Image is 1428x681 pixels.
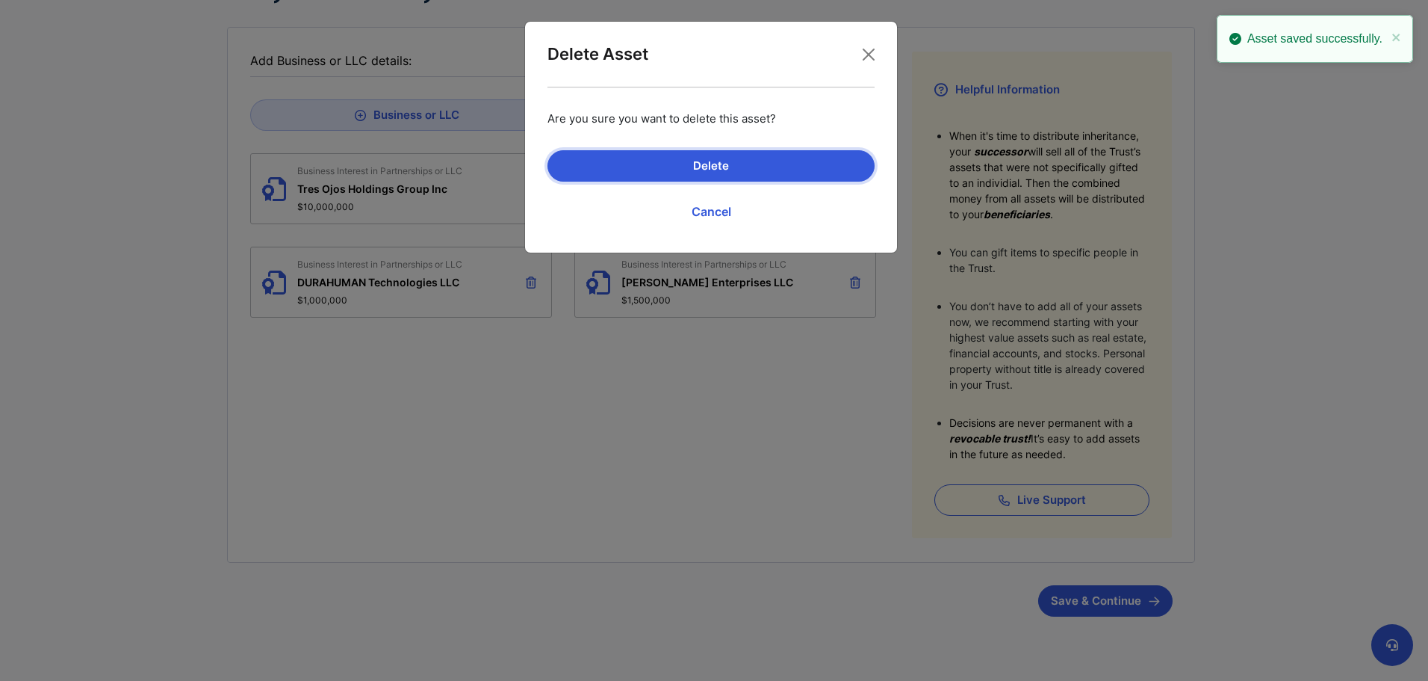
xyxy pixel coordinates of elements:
button: close [1391,28,1402,50]
button: Close [857,43,881,67]
span: Asset saved successfully . [1247,30,1382,48]
a: Cancel [547,193,875,230]
button: Delete [547,150,875,182]
p: Are you sure you want to delete this asset? [547,111,875,128]
div: Delete Asset [547,44,648,64]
